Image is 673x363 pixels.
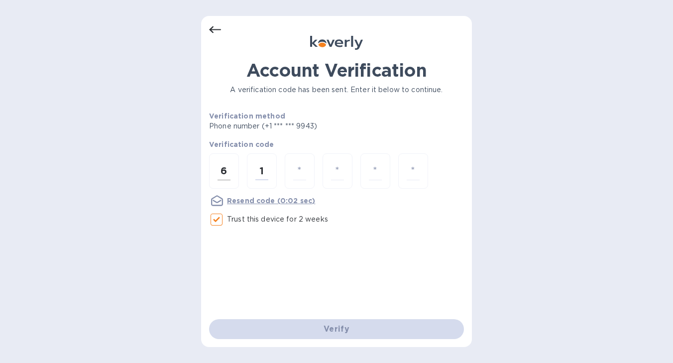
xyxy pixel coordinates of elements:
[209,121,393,131] p: Phone number (+1 *** *** 9943)
[227,197,315,205] u: Resend code (0:02 sec)
[209,85,464,95] p: A verification code has been sent. Enter it below to continue.
[209,60,464,81] h1: Account Verification
[209,112,285,120] b: Verification method
[209,139,464,149] p: Verification code
[227,214,328,225] p: Trust this device for 2 weeks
